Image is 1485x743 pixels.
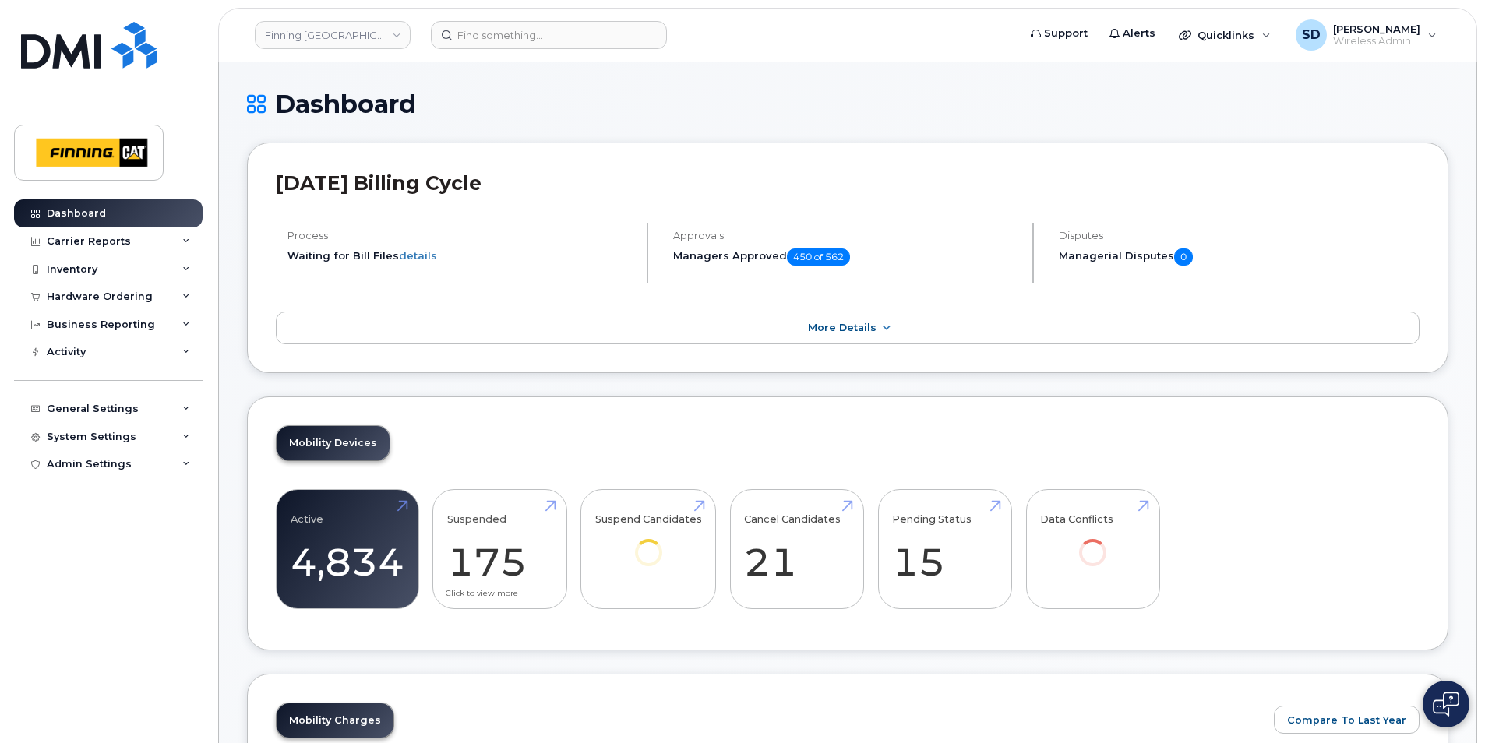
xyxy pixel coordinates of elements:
h4: Process [287,230,633,241]
span: 0 [1174,248,1193,266]
a: Mobility Devices [277,426,390,460]
h2: [DATE] Billing Cycle [276,171,1420,195]
a: details [399,249,437,262]
a: Mobility Charges [277,703,393,738]
a: Cancel Candidates 21 [744,498,849,600]
h4: Disputes [1059,230,1420,241]
a: Suspend Candidates [595,498,702,587]
h4: Approvals [673,230,1019,241]
a: Suspended 175 [447,498,552,600]
a: Data Conflicts [1040,498,1145,587]
span: 450 of 562 [787,248,850,266]
span: More Details [808,322,877,333]
li: Waiting for Bill Files [287,248,633,263]
span: Compare To Last Year [1287,713,1406,727]
h5: Managers Approved [673,248,1019,266]
a: Pending Status 15 [892,498,997,600]
button: Compare To Last Year [1274,706,1420,734]
a: Active 4,834 [291,498,404,600]
h1: Dashboard [247,90,1448,118]
h5: Managerial Disputes [1059,248,1420,266]
img: Open chat [1433,692,1459,717]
